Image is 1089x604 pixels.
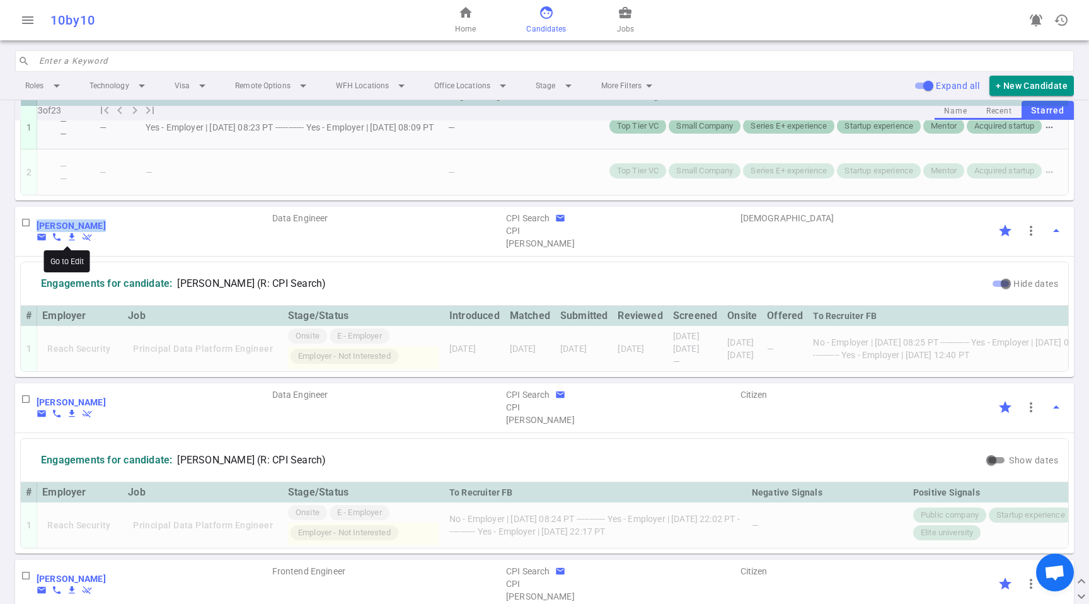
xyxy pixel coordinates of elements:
a: Jobs [617,5,634,35]
button: Download resume [67,585,77,595]
div: Recruiter [506,388,550,401]
button: Copy Recruiter email [555,390,565,400]
div: Engagements for candidate: [41,454,172,467]
td: [DATE] [505,326,555,371]
li: Office Locations [424,74,521,97]
td: 1 [21,106,37,149]
td: Options [973,207,1074,250]
span: Candidate Recruiters [506,237,738,250]
span: business_center [618,5,633,20]
td: Visa [739,560,974,603]
span: E - Employer [332,507,387,519]
th: Job [123,306,283,326]
td: Options [973,383,1074,426]
td: Yes - Employer | [DATE] 08:23 PT ----------- Yes - Employer | [DATE] 08:09 PT [141,106,443,149]
i: expand_more [1074,589,1089,604]
span: Startup experience [991,509,1070,521]
th: Matched [505,306,555,326]
div: [DATE] [727,336,757,349]
span: Jobs [617,23,634,35]
div: Open chat [1036,554,1074,591]
td: 1 [21,326,37,371]
span: notifications_active [1028,13,1044,28]
td: [DATE] [444,326,505,371]
a: + New Candidate [989,76,1074,96]
div: Go to Edit [44,250,90,272]
a: Home [455,5,476,35]
div: Click to Starred [992,571,1018,597]
span: Elite university [916,527,978,539]
span: Top Tier VC [612,165,664,177]
span: Acquired startup [969,165,1039,177]
span: Series E+ experience [746,120,832,132]
td: Roles [271,560,505,603]
th: Onsite [722,306,762,326]
span: Hide dates [1013,279,1058,289]
a: Go to Edit [37,396,106,409]
span: search [18,55,30,67]
button: Copy Recruiter email [555,566,565,576]
button: Download resume [67,232,77,242]
li: Roles [15,74,74,97]
div: 10by10 [50,13,358,28]
i: file_download [67,409,77,419]
span: home [458,5,473,20]
li: Remote Options [225,74,321,97]
span: remove_done [82,232,92,242]
span: Top Tier VC [612,120,664,132]
button: Withdraw candidate [82,585,92,595]
button: Copy Recruiter email [555,213,565,223]
li: Visa [164,74,220,97]
button: Starred [1022,101,1074,120]
span: more_vert [1023,223,1039,238]
span: email [555,390,565,400]
td: Visa [739,207,974,250]
td: Options [973,560,1074,603]
td: — [762,326,808,371]
span: email [37,232,47,242]
span: email [37,585,47,595]
span: history [1054,13,1069,28]
div: 1 - 23 of 23 [15,100,97,120]
b: [PERSON_NAME] [37,221,106,231]
button: Copy Candidate phone [52,585,62,595]
span: arrow_drop_up [1049,223,1064,238]
button: Toggle Expand/Collapse [1044,395,1069,420]
span: Employer - Not Interested [293,351,396,363]
span: Agency [506,578,738,590]
span: E - Employer [332,330,387,342]
span: Candidates [526,23,566,35]
button: Copy Candidate email [37,409,47,419]
th: # [21,306,37,326]
span: remove_done [82,585,92,595]
a: Go to see announcements [1023,8,1049,33]
button: Copy Candidate email [37,232,47,242]
span: menu [20,13,35,28]
span: email [555,566,565,576]
button: Open history [1049,8,1074,33]
span: [PERSON_NAME] (R: CPI Search) [177,454,326,467]
button: Withdraw candidate [82,232,92,242]
span: Public company [916,509,984,521]
button: expand_less [1074,574,1089,589]
th: Job [123,482,283,502]
button: Recent [977,103,1022,120]
b: [PERSON_NAME] [37,574,106,584]
div: — [60,127,89,140]
span: email [555,213,565,223]
span: Candidate Recruiters [506,414,738,426]
span: Expand all [936,81,979,91]
span: arrow_drop_up [1049,400,1064,415]
span: phone [52,409,62,419]
span: phone [52,232,62,242]
span: Onsite [291,507,325,519]
span: more_vert [1023,400,1039,415]
td: 1 [21,502,37,548]
b: [PERSON_NAME] [37,397,106,407]
a: Candidates [526,5,566,35]
span: more_horiz [1044,122,1054,132]
button: Download resume [67,409,77,419]
th: Employer [37,306,123,326]
td: — [95,149,141,195]
th: # [21,482,37,502]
